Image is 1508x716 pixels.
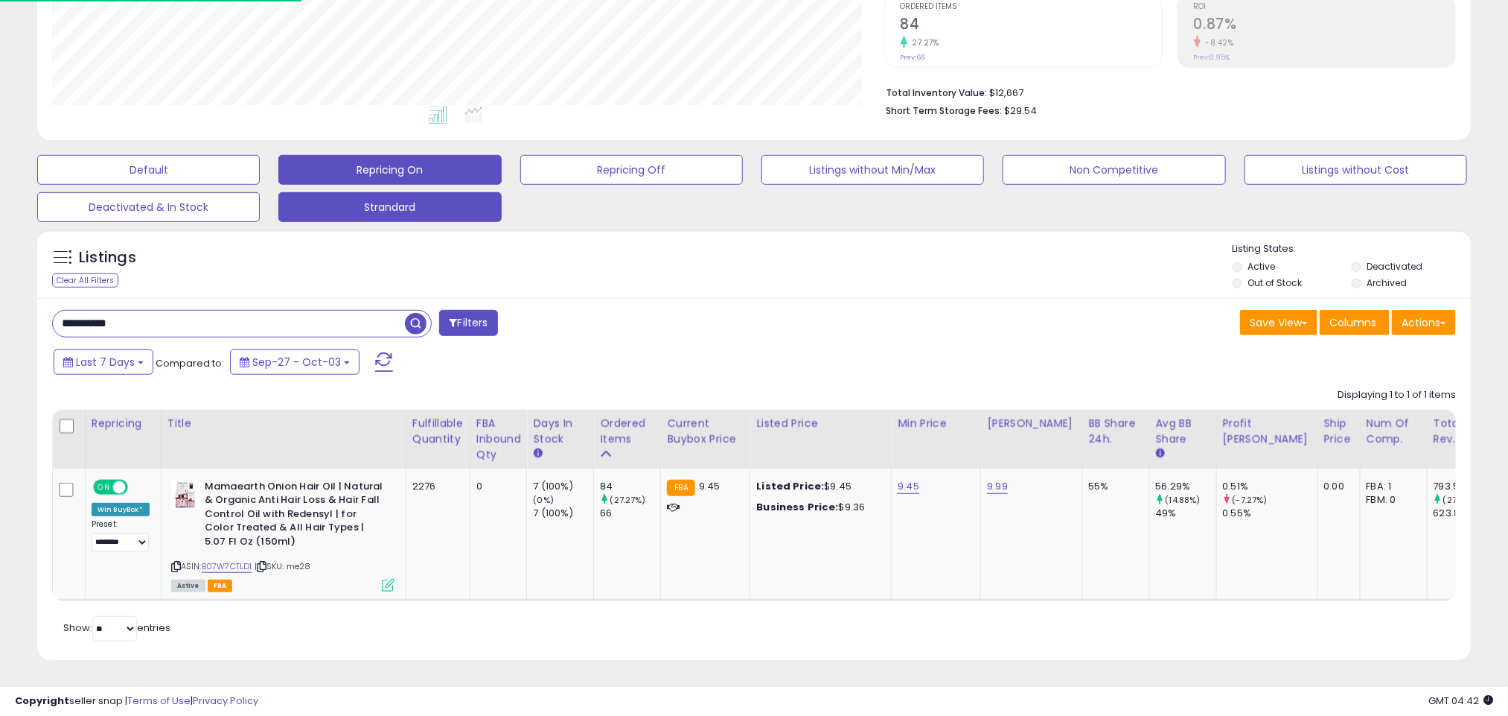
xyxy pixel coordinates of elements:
div: 49% [1156,507,1216,520]
div: 7 (100%) [533,480,593,493]
span: Show: entries [63,621,170,635]
div: Win BuyBox * [92,503,150,516]
button: Strandard [278,192,501,222]
button: Listings without Cost [1245,155,1467,185]
button: Repricing Off [520,155,743,185]
small: Prev: 66 [901,53,926,62]
button: Deactivated & In Stock [37,192,260,222]
div: 56.29% [1156,480,1216,493]
small: FBA [667,480,694,496]
b: Short Term Storage Fees: [886,104,1003,117]
b: Business Price: [756,500,838,514]
div: Num of Comp. [1367,416,1421,447]
div: Ordered Items [600,416,654,447]
span: FBA [208,580,233,592]
span: Compared to: [156,356,224,370]
small: Avg BB Share. [1156,447,1165,460]
span: All listings currently available for purchase on Amazon [171,580,205,592]
div: $9.36 [756,501,880,514]
b: Total Inventory Value: [886,86,988,99]
strong: Copyright [15,694,69,708]
div: FBM: 0 [1367,493,1416,507]
div: Ship Price [1324,416,1354,447]
button: Listings without Min/Max [761,155,984,185]
span: Sep-27 - Oct-03 [252,355,341,370]
div: Min Price [898,416,974,431]
small: 27.27% [907,37,939,48]
h5: Listings [79,247,136,268]
button: Default [37,155,260,185]
div: Current Buybox Price [667,416,744,447]
b: Mamaearth Onion Hair Oil | Natural & Organic Anti Hair Loss & Hair Fall Control Oil with Redensyl... [205,480,386,553]
span: Last 7 Days [76,355,135,370]
small: Prev: 0.95% [1194,53,1230,62]
div: 7 (100%) [533,507,593,520]
small: (14.88%) [1166,494,1201,506]
div: 0.00 [1324,480,1349,493]
button: Actions [1392,310,1456,335]
div: FBA: 1 [1367,480,1416,493]
span: 2025-10-11 04:42 GMT [1428,694,1493,708]
div: $9.45 [756,480,880,493]
div: Repricing [92,416,155,431]
label: Deactivated [1367,260,1422,273]
a: 9.45 [898,479,919,494]
p: Listing States: [1233,242,1471,256]
label: Archived [1367,276,1407,289]
button: Columns [1320,310,1390,335]
button: Save View [1240,310,1317,335]
div: 84 [600,480,660,493]
li: $12,667 [886,83,1445,101]
span: ON [95,481,113,493]
b: Listed Price: [756,479,824,493]
span: Ordered Items [901,3,1162,11]
button: Last 7 Days [54,349,153,375]
span: $29.54 [1005,104,1038,118]
small: (-7.27%) [1233,494,1268,506]
small: (0%) [533,494,554,506]
small: (27.21%) [1443,494,1477,506]
h2: 84 [901,16,1162,36]
button: Filters [439,310,497,336]
label: Active [1248,260,1276,273]
button: Repricing On [278,155,501,185]
div: ASIN: [171,480,394,590]
div: seller snap | | [15,694,258,709]
div: 0.51% [1223,480,1317,493]
div: Title [167,416,400,431]
span: | SKU: me28 [255,560,311,572]
button: Sep-27 - Oct-03 [230,349,360,375]
a: B07W7CTLD1 [202,560,252,573]
div: 2276 [412,480,459,493]
div: 623.84 [1434,507,1494,520]
label: Out of Stock [1248,276,1303,289]
div: Clear All Filters [52,273,118,288]
span: OFF [126,481,150,493]
div: Avg BB Share [1156,416,1210,447]
small: -8.42% [1201,37,1234,48]
div: Fulfillable Quantity [412,416,464,447]
img: 41ZFuOvuphL._SL40_.jpg [171,480,201,510]
a: Privacy Policy [193,694,258,708]
span: ROI [1194,3,1455,11]
div: Displaying 1 to 1 of 1 items [1338,388,1456,402]
div: Days In Stock [533,416,587,447]
div: 55% [1089,480,1138,493]
h2: 0.87% [1194,16,1455,36]
div: [PERSON_NAME] [987,416,1076,431]
span: 9.45 [699,479,721,493]
button: Non Competitive [1003,155,1225,185]
div: 793.58 [1434,480,1494,493]
a: Terms of Use [127,694,191,708]
a: 9.99 [987,479,1008,494]
div: 66 [600,507,660,520]
small: Days In Stock. [533,447,542,460]
small: (27.27%) [610,494,646,506]
span: Columns [1329,315,1376,330]
div: Profit [PERSON_NAME] [1223,416,1311,447]
div: Preset: [92,519,150,552]
div: Listed Price [756,416,885,431]
div: 0.55% [1223,507,1317,520]
div: BB Share 24h. [1089,416,1143,447]
div: Total Rev. [1434,416,1488,447]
